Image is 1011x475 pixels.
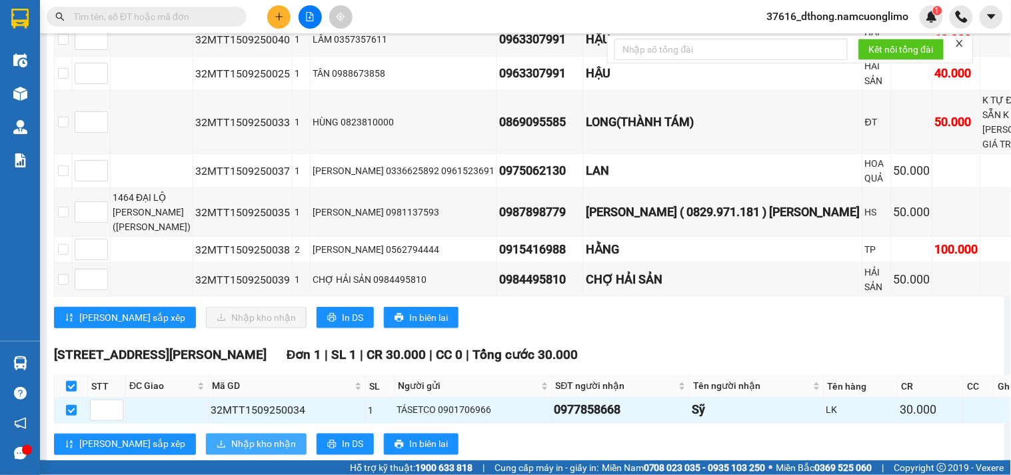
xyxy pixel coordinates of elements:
[88,376,126,398] th: STT
[305,12,315,21] span: file-add
[211,402,363,419] div: 32MTT1509250034
[933,6,942,15] sup: 1
[195,272,290,288] div: 32MTT1509250039
[497,23,584,57] td: 0963307991
[54,347,267,362] span: [STREET_ADDRESS][PERSON_NAME]
[865,205,889,219] div: HS
[499,64,581,83] div: 0963307991
[313,66,495,81] div: TÂN 0988673858
[824,376,898,398] th: Tên hàng
[195,242,290,258] div: 32MTT1509250038
[367,347,427,362] span: CR 30.000
[900,401,961,420] div: 30.000
[815,462,872,473] strong: 0369 525 060
[497,188,584,237] td: 0987898779
[193,237,293,263] td: 32MTT1509250038
[317,434,374,455] button: printerIn DS
[935,113,978,131] div: 50.000
[329,5,353,29] button: aim
[313,32,495,47] div: LÂM 0357357611
[79,437,185,452] span: [PERSON_NAME] sắp xếp
[499,161,581,180] div: 0975062130
[195,204,290,221] div: 32MTT1509250035
[209,398,366,424] td: 32MTT1509250034
[13,120,27,134] img: warehouse-icon
[195,163,290,179] div: 32MTT1509250037
[54,434,196,455] button: sort-ascending[PERSON_NAME] sắp xếp
[332,347,357,362] span: SL 1
[361,347,364,362] span: |
[980,5,1003,29] button: caret-down
[327,313,337,324] span: printer
[865,115,889,129] div: ĐT
[898,376,964,398] th: CR
[865,242,889,257] div: TP
[882,460,884,475] span: |
[865,59,889,88] div: HẢI SẢN
[644,462,766,473] strong: 0708 023 035 - 0935 103 250
[430,347,433,362] span: |
[552,398,690,424] td: 0977858668
[964,376,994,398] th: CC
[483,460,485,475] span: |
[986,11,998,23] span: caret-down
[935,64,978,83] div: 40.000
[556,379,676,394] span: SĐT người nhận
[206,307,307,328] button: downloadNhập kho nhận
[499,113,581,131] div: 0869095585
[317,307,374,328] button: printerIn DS
[55,12,65,21] span: search
[756,8,920,25] span: 37616_dthong.namcuonglimo
[313,115,495,129] div: HÙNG 0823810000
[14,417,27,430] span: notification
[287,347,322,362] span: Đơn 1
[586,161,860,180] div: LAN
[193,263,293,297] td: 32MTT1509250039
[125,73,557,89] li: Hotline: 1900400028
[586,240,860,259] div: HẰNG
[499,203,581,221] div: 0987898779
[497,57,584,91] td: 0963307991
[586,113,860,131] div: LONG(THÀNH TÁM)
[313,205,495,219] div: [PERSON_NAME] 0981137593
[13,356,27,370] img: warehouse-icon
[937,463,946,472] span: copyright
[395,313,404,324] span: printer
[384,307,459,328] button: printerIn biên lai
[437,347,463,362] span: CC 0
[295,66,308,81] div: 1
[554,401,688,420] div: 0977858668
[584,188,863,237] td: LINH ( 0829.971.181 ) KHOA
[409,437,448,452] span: In biên lai
[342,437,363,452] span: In DS
[869,42,934,57] span: Kết nối tổng đài
[409,310,448,325] span: In biên lai
[14,387,27,400] span: question-circle
[65,440,74,450] span: sort-ascending
[858,39,944,60] button: Kết nối tổng đài
[193,57,293,91] td: 32MTT1509250025
[193,91,293,154] td: 32MTT1509250033
[395,440,404,450] span: printer
[497,154,584,188] td: 0975062130
[195,114,290,131] div: 32MTT1509250033
[956,11,968,23] img: phone-icon
[11,9,29,29] img: logo-vxr
[467,347,470,362] span: |
[584,237,863,263] td: HẰNG
[497,237,584,263] td: 0915416988
[584,57,863,91] td: HẬU
[299,5,322,29] button: file-add
[193,154,293,188] td: 32MTT1509250037
[614,39,848,60] input: Nhập số tổng đài
[935,240,978,259] div: 100.000
[368,403,392,418] div: 1
[79,310,185,325] span: [PERSON_NAME] sắp xếp
[693,379,810,394] span: Tên người nhận
[586,203,860,221] div: [PERSON_NAME] ( 0829.971.181 ) [PERSON_NAME]
[113,190,191,234] div: 1464 ĐẠI LỘ [PERSON_NAME] ([PERSON_NAME])
[295,32,308,47] div: 1
[584,91,863,154] td: LONG(THÀNH TÁM)
[295,163,308,178] div: 1
[955,39,964,48] span: close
